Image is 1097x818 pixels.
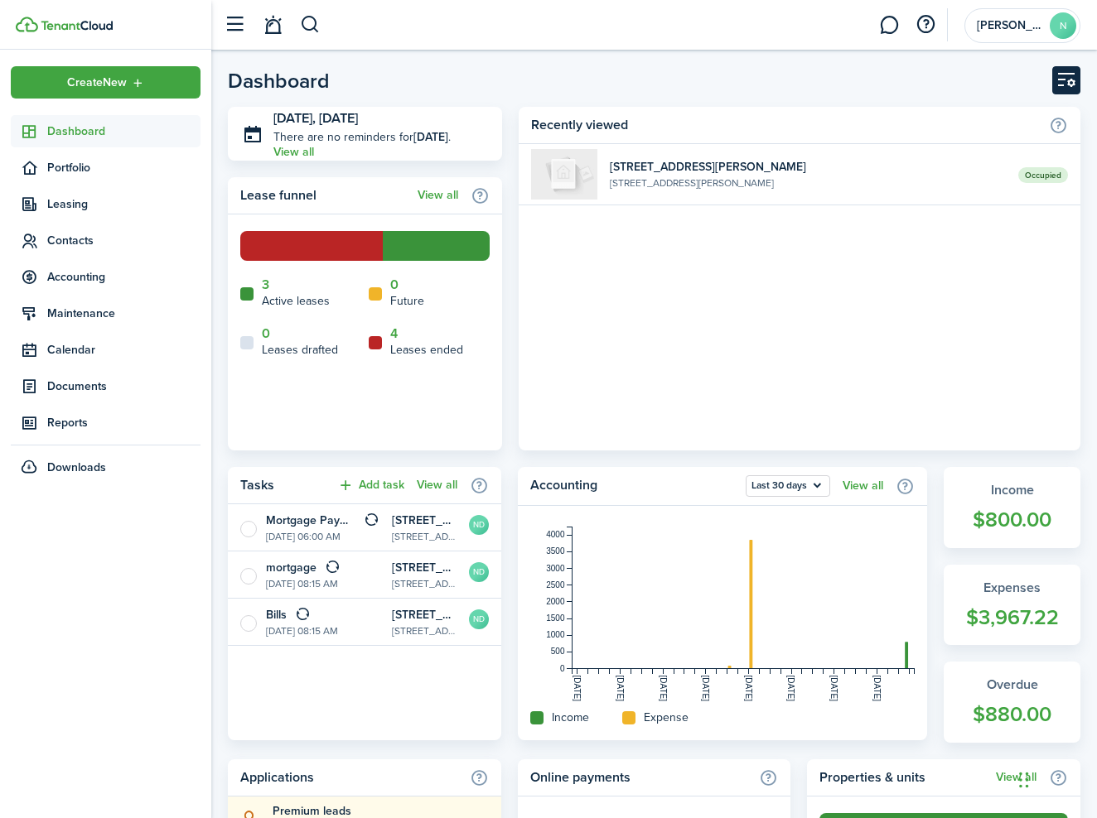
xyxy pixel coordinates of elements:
[872,676,882,702] tspan: [DATE]
[531,115,1041,135] home-widget-title: Recently viewed
[413,128,448,146] b: [DATE]
[266,529,341,544] time: [DATE] 06:00 AM
[11,66,201,99] button: Open menu
[546,546,565,556] tspan: 3500
[266,576,338,591] time: [DATE] 08:15 AM
[1050,12,1076,39] avatar-text: N
[262,277,269,292] a: 3
[1014,739,1097,818] iframe: Chat Widget
[1019,755,1029,805] div: Drag
[219,9,250,41] button: Open sidebar
[960,699,1064,730] widget-stats-count: $880.00
[616,676,625,702] tspan: [DATE]
[266,559,317,576] widget-list-item-title: mortgage
[47,305,201,322] span: Maintenance
[16,17,38,32] img: TenantCloud
[944,467,1080,548] a: Income$800.00
[47,123,201,140] span: Dashboard
[1018,167,1068,183] span: Occupied
[552,709,589,726] home-widget-title: Income
[392,529,457,544] p: [STREET_ADDRESS][PERSON_NAME]
[390,292,424,310] home-widget-title: Future
[390,341,463,358] home-widget-title: Leases ended
[392,559,457,576] p: [STREET_ADDRESS][PERSON_NAME]
[266,512,355,529] widget-list-item-title: Mortgage Payment
[47,378,201,395] span: Documents
[262,326,270,341] a: 0
[273,108,490,129] h3: [DATE], [DATE]
[744,676,753,702] tspan: [DATE]
[47,159,201,176] span: Portfolio
[546,564,565,573] tspan: 3000
[392,576,457,591] p: [STREET_ADDRESS][PERSON_NAME]
[41,21,113,31] img: TenantCloud
[469,515,489,535] avatar-text: ND
[1052,66,1080,94] button: Customise
[257,4,288,46] a: Notifications
[546,630,565,639] tspan: 1000
[960,675,1064,695] widget-stats-title: Overdue
[228,70,330,91] header-page-title: Dashboard
[266,606,287,623] widget-list-item-title: Bills
[944,662,1080,743] a: Overdue$880.00
[819,767,988,787] home-widget-title: Properties & units
[240,767,462,787] home-widget-title: Applications
[262,341,338,358] home-widget-title: Leases drafted
[829,676,838,702] tspan: [DATE]
[560,664,565,673] tspan: 0
[240,185,409,205] home-widget-title: Lease funnel
[392,606,457,623] p: [STREET_ADDRESS][PERSON_NAME]
[610,176,1006,190] widget-list-item-description: [STREET_ADDRESS][PERSON_NAME]
[240,475,329,495] home-widget-title: Tasks
[873,4,905,46] a: Messaging
[546,530,565,539] tspan: 4000
[960,480,1064,500] widget-stats-title: Income
[960,504,1064,536] widget-stats-count: $800.00
[573,676,582,702] tspan: [DATE]
[262,292,330,310] home-widget-title: Active leases
[47,195,201,213] span: Leasing
[273,128,451,146] p: There are no reminders for .
[746,475,830,497] button: Last 30 days
[746,475,830,497] button: Open menu
[644,709,689,726] home-widget-title: Expense
[337,476,404,495] button: Add task
[550,647,564,657] tspan: 500
[47,341,201,358] span: Calendar
[531,149,597,200] img: 2
[701,676,710,702] tspan: [DATE]
[843,479,883,493] a: View all
[392,623,457,638] p: [STREET_ADDRESS][PERSON_NAME]
[47,459,106,476] span: Downloads
[47,414,201,431] span: Reports
[469,562,489,582] avatar-text: ND
[418,189,458,202] a: View all
[273,146,314,159] a: View all
[530,767,751,787] home-widget-title: Online payments
[390,326,398,341] a: 4
[786,676,795,702] tspan: [DATE]
[47,232,201,249] span: Contacts
[300,11,321,39] button: Search
[546,580,565,589] tspan: 2500
[469,609,489,629] avatar-text: ND
[960,578,1064,598] widget-stats-title: Expenses
[392,512,457,529] p: [STREET_ADDRESS][PERSON_NAME]
[11,407,201,439] a: Reports
[67,77,127,89] span: Create New
[47,268,201,286] span: Accounting
[530,475,738,497] home-widget-title: Accounting
[546,613,565,623] tspan: 1500
[960,602,1064,633] widget-stats-count: $3,967.22
[390,277,399,292] a: 0
[610,158,1006,176] widget-list-item-title: [STREET_ADDRESS][PERSON_NAME]
[977,20,1043,31] span: Nicholas
[911,11,940,39] button: Open resource center
[11,115,201,147] a: Dashboard
[417,479,457,492] a: View all
[996,771,1037,784] a: View all
[944,565,1080,646] a: Expenses$3,967.22
[658,676,667,702] tspan: [DATE]
[266,623,338,638] time: [DATE] 08:15 AM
